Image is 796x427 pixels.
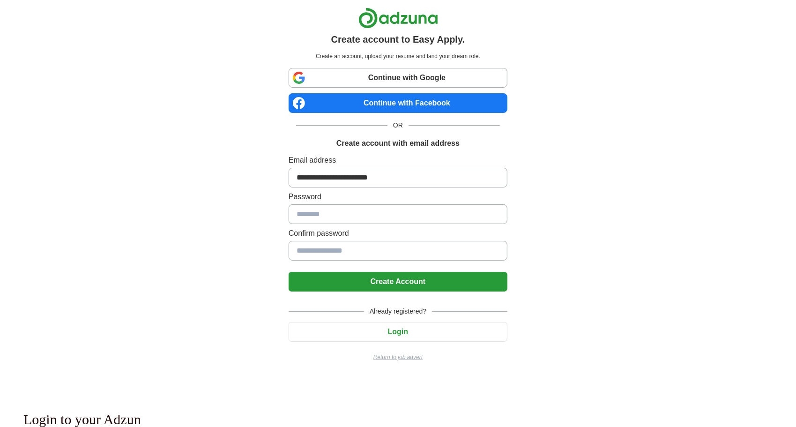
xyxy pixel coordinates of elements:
button: Create Account [289,272,507,292]
h1: Create account with email address [336,138,460,149]
h1: Login to your Adzuna account [15,34,156,70]
a: Login [289,328,507,336]
button: Login [289,322,507,342]
p: Create an account, upload your resume and land your dream role. [290,52,506,60]
label: Password [289,191,507,202]
span: OR [387,120,409,130]
img: Adzuna logo [358,7,438,29]
a: Continue with Google [289,68,507,88]
label: Confirm password [289,228,507,239]
a: Return to job advert [289,353,507,361]
h1: Create account to Easy Apply. [331,32,465,46]
label: Email address [289,155,507,166]
span: Already registered? [364,307,432,316]
a: Continue with Facebook [289,93,507,113]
